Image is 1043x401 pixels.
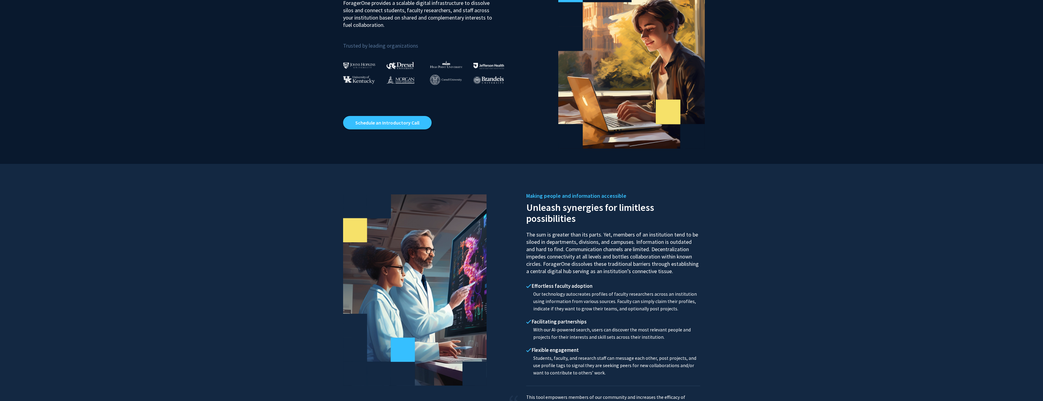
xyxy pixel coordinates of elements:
[430,61,462,68] img: High Point University
[386,76,415,84] img: Morgan State University
[526,355,700,377] p: Students, faculty, and research staff can message each other, post projects, and use profile tags...
[5,374,26,396] iframe: Chat
[526,283,700,289] h4: Effortless faculty adoption
[526,347,700,353] h4: Flexible engagement
[526,319,700,325] h4: Facilitating partnerships
[343,76,375,84] img: University of Kentucky
[526,200,700,224] h2: Unleash synergies for limitless possibilities
[526,291,700,312] p: Our technology autocreates profiles of faculty researchers across an institution using informatio...
[473,76,504,84] img: Brandeis University
[430,75,462,85] img: Cornell University
[526,326,700,341] p: With our AI-powered search, users can discover the most relevant people and projects for their in...
[343,116,432,129] a: Opens in a new tab
[526,226,700,275] p: The sum is greater than its parts. Yet, members of an institution tend to be siloed in department...
[526,191,700,200] h5: Making people and information accessible
[343,34,517,50] p: Trusted by leading organizations
[386,62,414,69] img: Drexel University
[473,63,504,69] img: Thomas Jefferson University
[343,62,375,69] img: Johns Hopkins University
